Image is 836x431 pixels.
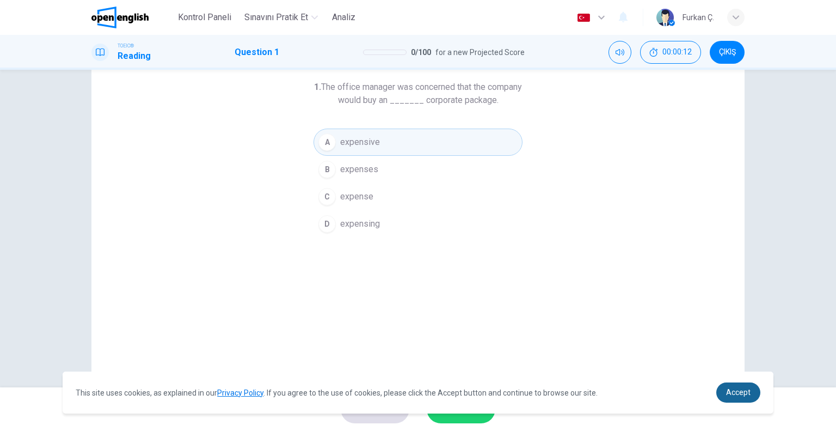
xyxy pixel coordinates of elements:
div: Mute [608,41,631,64]
span: TOEIC® [118,42,134,50]
div: cookieconsent [63,372,773,414]
h6: The office manager was concerned that the company would buy an _______ corporate package. [313,81,522,107]
span: ÇIKIŞ [719,48,736,57]
span: 00:00:12 [662,48,692,57]
button: Analiz [327,8,361,27]
div: Hide [640,41,701,64]
img: OpenEnglish logo [91,7,149,28]
h1: Reading [118,50,151,63]
h1: Question 1 [235,46,279,59]
button: 00:00:12 [640,41,701,64]
button: Dexpensing [313,210,522,238]
button: Kontrol Paneli [174,8,236,27]
span: expense [340,190,373,203]
button: Bexpenses [313,156,522,183]
div: C [318,188,336,205]
span: for a new Projected Score [435,46,525,59]
span: expenses [340,163,378,176]
strong: 1. [314,82,321,92]
button: Sınavını Pratik Et [240,8,322,27]
img: Profile picture [656,9,674,26]
span: This site uses cookies, as explained in our . If you agree to the use of cookies, please click th... [76,388,598,397]
button: ÇIKIŞ [710,41,745,64]
span: 0 / 100 [411,46,431,59]
a: OpenEnglish logo [91,7,174,28]
div: D [318,215,336,233]
img: tr [577,14,591,22]
button: Cexpense [313,183,522,210]
button: Aexpensive [313,129,522,156]
span: expensing [340,217,380,230]
span: expensive [340,136,380,149]
a: dismiss cookie message [716,383,760,403]
span: Accept [726,388,751,397]
span: Kontrol Paneli [178,11,231,24]
span: Sınavını Pratik Et [244,11,308,24]
span: Analiz [332,11,355,24]
a: Privacy Policy [217,388,263,397]
div: B [318,161,336,178]
div: Furkan Ç. [683,11,714,24]
div: A [318,133,336,151]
